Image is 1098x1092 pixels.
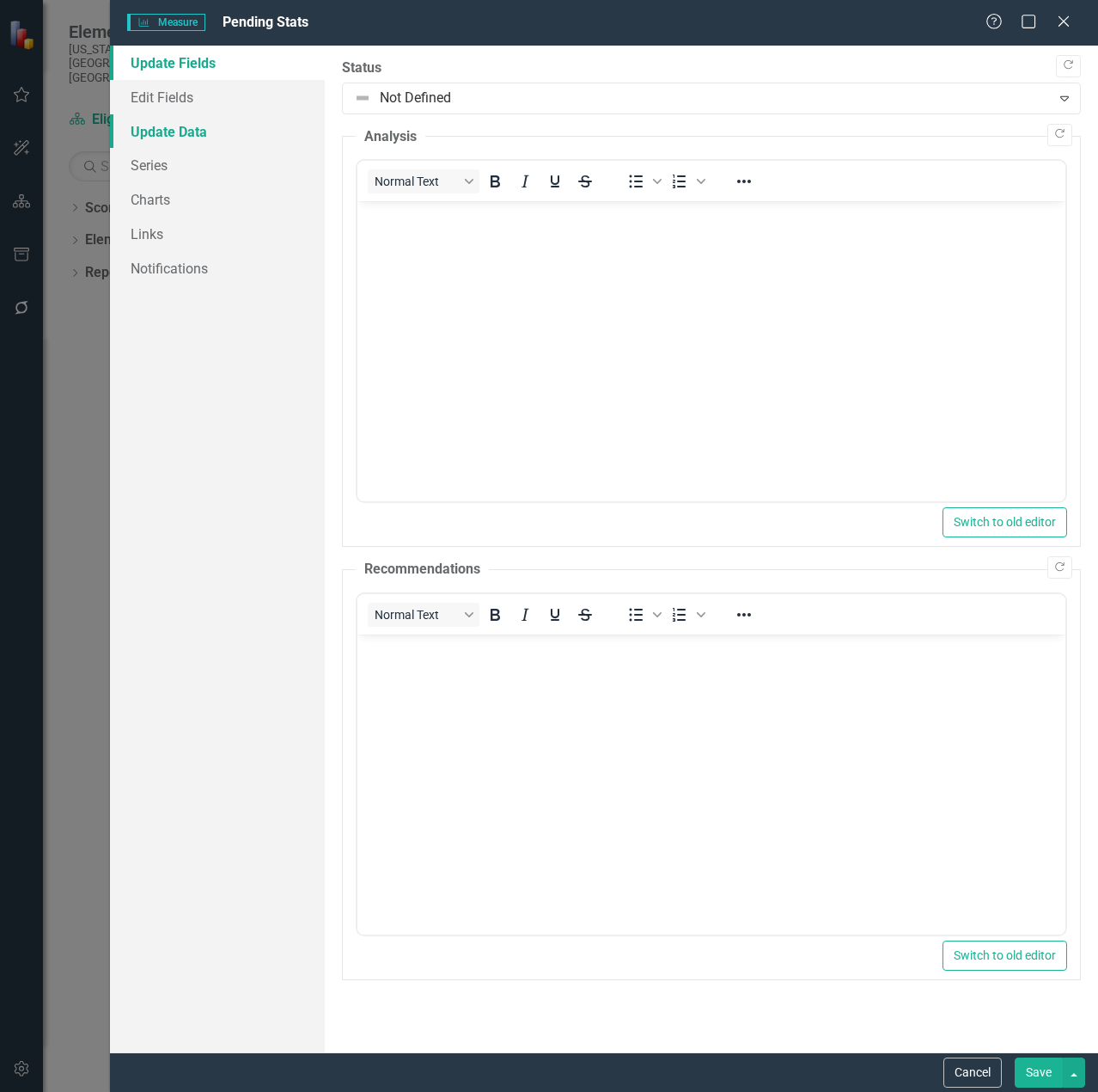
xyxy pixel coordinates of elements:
[540,169,570,193] button: Underline
[356,127,425,147] legend: Analysis
[223,14,308,30] span: Pending Stats
[665,603,708,627] div: Numbered list
[480,603,509,627] button: Bold
[368,169,479,193] button: Block Normal Text
[110,182,325,217] a: Charts
[110,251,325,285] a: Notifications
[621,603,664,627] div: Bullet list
[356,560,489,580] legend: Recommendations
[480,169,509,193] button: Bold
[110,148,325,182] a: Series
[110,217,325,251] a: Links
[1015,1058,1063,1088] button: Save
[375,175,459,188] span: Normal Text
[729,169,759,193] button: Reveal or hide additional toolbar items
[665,169,708,193] div: Numbered list
[729,603,759,627] button: Reveal or hide additional toolbar items
[127,14,205,31] span: Measure
[375,608,459,622] span: Normal Text
[110,46,325,80] a: Update Fields
[342,58,1081,78] label: Status
[510,603,540,627] button: Italic
[943,1058,1002,1088] button: Cancel
[510,169,540,193] button: Italic
[942,507,1067,537] button: Switch to old editor
[110,80,325,114] a: Edit Fields
[357,201,1065,501] iframe: Rich Text Area
[621,169,664,193] div: Bullet list
[368,603,479,627] button: Block Normal Text
[357,635,1065,935] iframe: Rich Text Area
[540,603,570,627] button: Underline
[570,603,600,627] button: Strikethrough
[570,169,600,193] button: Strikethrough
[942,941,1067,971] button: Switch to old editor
[110,114,325,149] a: Update Data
